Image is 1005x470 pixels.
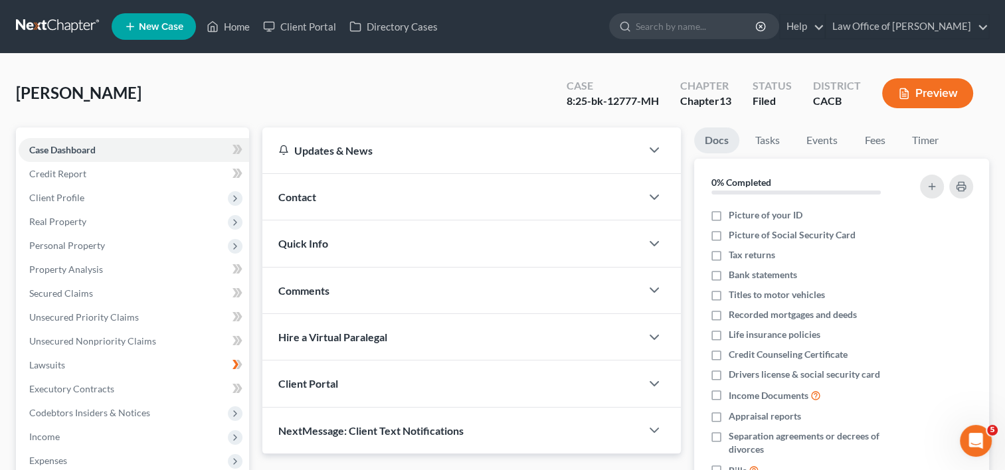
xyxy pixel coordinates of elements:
[19,258,249,281] a: Property Analysis
[139,22,183,32] span: New Case
[29,335,156,347] span: Unsecured Nonpriority Claims
[343,15,444,39] a: Directory Cases
[29,192,84,203] span: Client Profile
[753,94,792,109] div: Filed
[729,308,857,321] span: Recorded mortgages and deeds
[813,94,861,109] div: CACB
[729,410,801,423] span: Appraisal reports
[729,348,848,361] span: Credit Counseling Certificate
[29,240,105,251] span: Personal Property
[719,94,731,107] span: 13
[278,191,316,203] span: Contact
[278,284,329,297] span: Comments
[729,228,856,242] span: Picture of Social Security Card
[278,143,625,157] div: Updates & News
[567,94,659,109] div: 8:25-bk-12777-MH
[636,14,757,39] input: Search by name...
[729,368,880,381] span: Drivers license & social security card
[19,138,249,162] a: Case Dashboard
[854,127,896,153] a: Fees
[29,431,60,442] span: Income
[29,216,86,227] span: Real Property
[29,407,150,418] span: Codebtors Insiders & Notices
[29,455,67,466] span: Expenses
[16,83,141,102] span: [PERSON_NAME]
[729,268,797,281] span: Bank statements
[796,127,848,153] a: Events
[680,94,731,109] div: Chapter
[278,424,464,437] span: NextMessage: Client Text Notifications
[753,78,792,94] div: Status
[729,288,825,301] span: Titles to motor vehicles
[729,430,904,456] span: Separation agreements or decrees of divorces
[745,127,790,153] a: Tasks
[29,359,65,370] span: Lawsuits
[29,168,86,179] span: Credit Report
[901,127,949,153] a: Timer
[29,264,103,275] span: Property Analysis
[19,162,249,186] a: Credit Report
[729,248,775,262] span: Tax returns
[567,78,659,94] div: Case
[278,331,387,343] span: Hire a Virtual Paralegal
[711,177,771,188] strong: 0% Completed
[960,425,992,457] iframe: Intercom live chat
[987,425,998,435] span: 5
[729,328,820,341] span: Life insurance policies
[780,15,824,39] a: Help
[729,389,808,402] span: Income Documents
[256,15,343,39] a: Client Portal
[19,353,249,377] a: Lawsuits
[680,78,731,94] div: Chapter
[29,287,93,299] span: Secured Claims
[882,78,973,108] button: Preview
[29,383,114,394] span: Executory Contracts
[278,237,328,250] span: Quick Info
[19,305,249,329] a: Unsecured Priority Claims
[29,311,139,323] span: Unsecured Priority Claims
[19,281,249,305] a: Secured Claims
[19,329,249,353] a: Unsecured Nonpriority Claims
[729,208,802,222] span: Picture of your ID
[278,377,338,390] span: Client Portal
[19,377,249,401] a: Executory Contracts
[826,15,988,39] a: Law Office of [PERSON_NAME]
[694,127,739,153] a: Docs
[29,144,96,155] span: Case Dashboard
[813,78,861,94] div: District
[200,15,256,39] a: Home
